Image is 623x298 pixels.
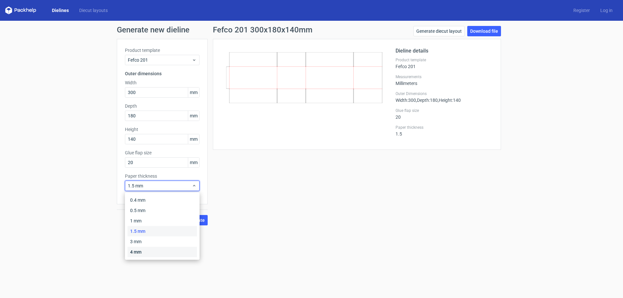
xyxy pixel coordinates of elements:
[396,125,493,130] label: Paper thickness
[128,195,197,205] div: 0.4 mm
[396,108,493,113] label: Glue flap size
[125,79,200,86] label: Width
[416,98,438,103] span: , Depth : 180
[396,91,493,96] label: Outer Dimensions
[128,183,192,189] span: 1.5 mm
[47,7,74,14] a: Dielines
[396,125,493,137] div: 1.5
[396,108,493,120] div: 20
[125,149,200,156] label: Glue flap size
[128,226,197,236] div: 1.5 mm
[396,98,416,103] span: Width : 300
[125,103,200,109] label: Depth
[213,26,312,34] h1: Fefco 201 300x180x140mm
[117,26,506,34] h1: Generate new dieline
[467,26,501,36] a: Download file
[396,74,493,79] label: Measurements
[188,88,199,97] span: mm
[396,47,493,55] h2: Dieline details
[128,247,197,257] div: 4 mm
[595,7,618,14] a: Log in
[74,7,113,14] a: Diecut layouts
[128,216,197,226] div: 1 mm
[188,111,199,121] span: mm
[568,7,595,14] a: Register
[125,70,200,77] h3: Outer dimensions
[188,134,199,144] span: mm
[396,57,493,63] label: Product template
[413,26,465,36] a: Generate diecut layout
[128,57,192,63] span: Fefco 201
[128,236,197,247] div: 3 mm
[188,158,199,167] span: mm
[125,173,200,179] label: Paper thickness
[438,98,461,103] span: , Height : 140
[125,126,200,133] label: Height
[128,205,197,216] div: 0.5 mm
[396,74,493,86] div: Millimeters
[396,57,493,69] div: Fefco 201
[125,47,200,54] label: Product template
